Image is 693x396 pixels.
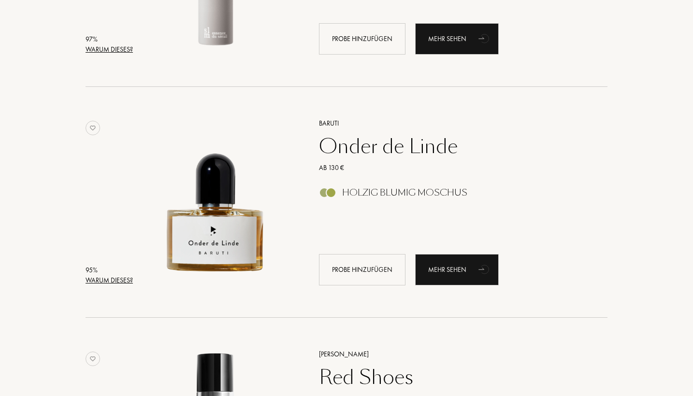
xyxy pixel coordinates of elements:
[475,259,494,279] div: animation
[86,352,100,366] img: no_like_p.png
[135,117,296,278] img: Onder de Linde Baruti
[312,135,593,158] a: Onder de Linde
[415,254,499,285] a: Mehr sehenanimation
[319,23,405,55] div: Probe hinzufügen
[312,366,593,389] a: Red Shoes
[86,275,133,285] div: Warum dieses?
[86,34,133,44] div: 97 %
[415,254,499,285] div: Mehr sehen
[319,254,405,285] div: Probe hinzufügen
[312,349,593,359] a: [PERSON_NAME]
[312,118,593,128] a: Baruti
[415,23,499,55] div: Mehr sehen
[135,106,304,296] a: Onder de Linde Baruti
[342,187,467,198] div: Holzig Blumig Moschus
[86,121,100,135] img: no_like_p.png
[475,28,494,48] div: animation
[86,265,133,275] div: 95 %
[312,163,593,173] a: Ab 130 €
[415,23,499,55] a: Mehr sehenanimation
[312,190,593,200] a: Holzig Blumig Moschus
[86,44,133,55] div: Warum dieses?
